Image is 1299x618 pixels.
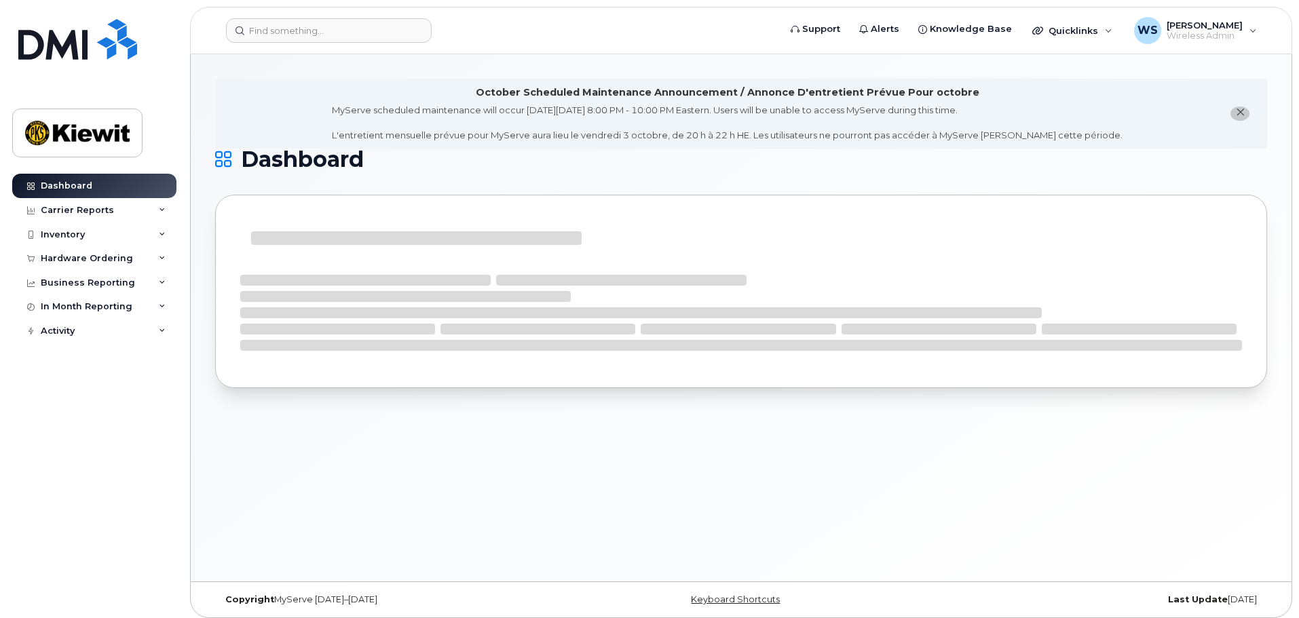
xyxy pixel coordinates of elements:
[225,594,274,604] strong: Copyright
[691,594,780,604] a: Keyboard Shortcuts
[1168,594,1228,604] strong: Last Update
[1230,107,1249,121] button: close notification
[916,594,1267,605] div: [DATE]
[241,149,364,170] span: Dashboard
[215,594,566,605] div: MyServe [DATE]–[DATE]
[476,85,979,100] div: October Scheduled Maintenance Announcement / Annonce D'entretient Prévue Pour octobre
[332,104,1123,142] div: MyServe scheduled maintenance will occur [DATE][DATE] 8:00 PM - 10:00 PM Eastern. Users will be u...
